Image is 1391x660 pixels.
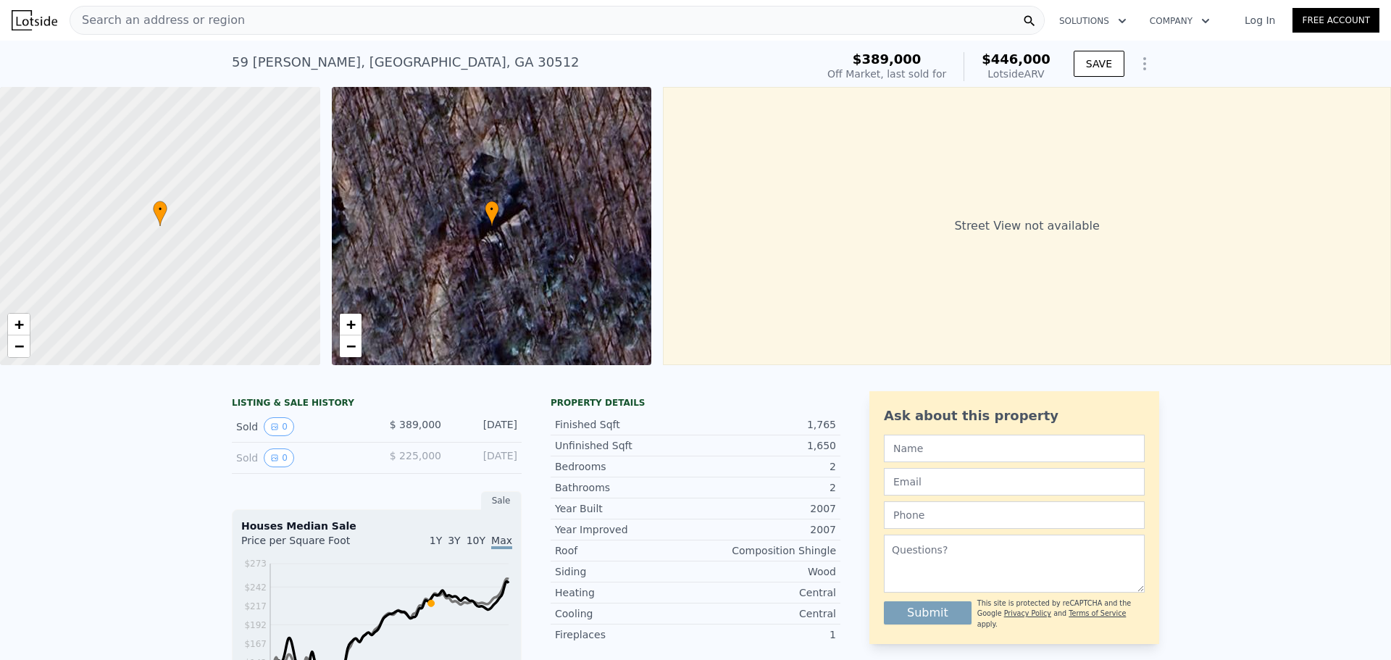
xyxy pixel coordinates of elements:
[236,417,365,436] div: Sold
[884,501,1145,529] input: Phone
[340,314,362,335] a: Zoom in
[695,459,836,474] div: 2
[241,519,512,533] div: Houses Median Sale
[1292,8,1379,33] a: Free Account
[485,201,499,226] div: •
[153,201,167,226] div: •
[430,535,442,546] span: 1Y
[244,559,267,569] tspan: $273
[14,337,24,355] span: −
[390,450,441,461] span: $ 225,000
[453,448,517,467] div: [DATE]
[555,543,695,558] div: Roof
[340,335,362,357] a: Zoom out
[232,52,580,72] div: 59 [PERSON_NAME] , [GEOGRAPHIC_DATA] , GA 30512
[14,315,24,333] span: +
[491,535,512,549] span: Max
[70,12,245,29] span: Search an address or region
[827,67,946,81] div: Off Market, last sold for
[264,448,294,467] button: View historical data
[695,627,836,642] div: 1
[1130,49,1159,78] button: Show Options
[982,67,1050,81] div: Lotside ARV
[695,522,836,537] div: 2007
[663,87,1391,365] div: Street View not available
[695,543,836,558] div: Composition Shingle
[448,535,460,546] span: 3Y
[884,601,972,625] button: Submit
[695,501,836,516] div: 2007
[555,417,695,432] div: Finished Sqft
[346,315,355,333] span: +
[884,435,1145,462] input: Name
[12,10,57,30] img: Lotside
[884,468,1145,496] input: Email
[555,438,695,453] div: Unfinished Sqft
[555,501,695,516] div: Year Built
[153,203,167,216] span: •
[241,533,377,556] div: Price per Square Foot
[551,397,840,409] div: Property details
[695,564,836,579] div: Wood
[695,606,836,621] div: Central
[555,459,695,474] div: Bedrooms
[555,606,695,621] div: Cooling
[695,480,836,495] div: 2
[244,620,267,630] tspan: $192
[977,598,1145,630] div: This site is protected by reCAPTCHA and the Google and apply.
[264,417,294,436] button: View historical data
[555,522,695,537] div: Year Improved
[244,639,267,649] tspan: $167
[8,335,30,357] a: Zoom out
[1004,609,1051,617] a: Privacy Policy
[485,203,499,216] span: •
[695,438,836,453] div: 1,650
[1074,51,1124,77] button: SAVE
[346,337,355,355] span: −
[555,564,695,579] div: Siding
[244,601,267,611] tspan: $217
[8,314,30,335] a: Zoom in
[555,585,695,600] div: Heating
[1227,13,1292,28] a: Log In
[555,480,695,495] div: Bathrooms
[695,585,836,600] div: Central
[695,417,836,432] div: 1,765
[1048,8,1138,34] button: Solutions
[481,491,522,510] div: Sale
[244,582,267,593] tspan: $242
[555,627,695,642] div: Fireplaces
[884,406,1145,426] div: Ask about this property
[1069,609,1126,617] a: Terms of Service
[982,51,1050,67] span: $446,000
[467,535,485,546] span: 10Y
[390,419,441,430] span: $ 389,000
[236,448,365,467] div: Sold
[453,417,517,436] div: [DATE]
[1138,8,1221,34] button: Company
[232,397,522,412] div: LISTING & SALE HISTORY
[853,51,922,67] span: $389,000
